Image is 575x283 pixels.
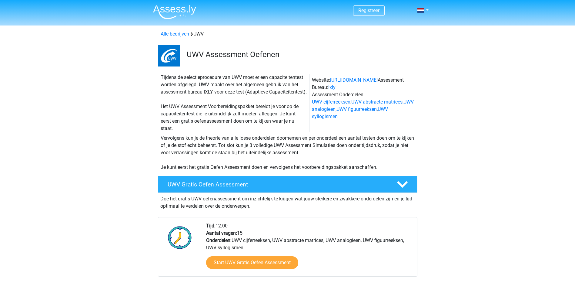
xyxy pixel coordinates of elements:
[155,176,420,193] a: UWV Gratis Oefen Assessment
[206,237,232,243] b: Onderdelen:
[206,223,216,229] b: Tijd:
[351,99,403,105] a: UWV abstracte matrices
[153,5,196,19] img: Assessly
[165,222,195,253] img: Klok
[358,8,379,13] a: Registreer
[328,84,336,90] a: Ixly
[158,135,417,171] div: Vervolgens kun je de theorie van alle losse onderdelen doornemen en per onderdeel een aantal test...
[187,50,413,59] h3: UWV Assessment Oefenen
[309,74,417,132] div: Website: Assessment Bureau: Assessment Onderdelen: , , , ,
[330,77,378,83] a: [URL][DOMAIN_NAME]
[158,193,417,210] div: Doe het gratis UWV oefenassessment om inzichtelijk te krijgen wat jouw sterkere en zwakkere onder...
[206,256,298,269] a: Start UWV Gratis Oefen Assessment
[168,181,387,188] h4: UWV Gratis Oefen Assessment
[206,230,237,236] b: Aantal vragen:
[336,106,377,112] a: UWV figuurreeksen
[158,74,309,132] div: Tijdens de selectieprocedure van UWV moet er een capaciteitentest worden afgelegd. UWV maakt over...
[202,222,417,276] div: 12:00 15 UWV cijferreeksen, UWV abstracte matrices, UWV analogieen, UWV figuurreeksen, UWV syllog...
[161,31,189,37] a: Alle bedrijven
[312,99,350,105] a: UWV cijferreeksen
[158,30,417,38] div: UWV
